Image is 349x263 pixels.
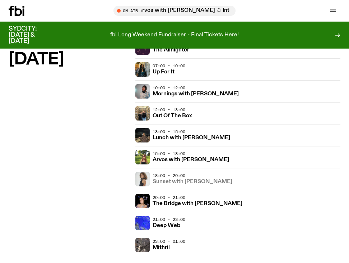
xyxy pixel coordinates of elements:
[153,244,170,250] a: Mithril
[153,91,239,97] h3: Mornings with [PERSON_NAME]
[153,173,185,178] span: 18:00 - 20:00
[153,195,185,200] span: 20:00 - 21:00
[135,84,150,99] img: Kana Frazer is smiling at the camera with her head tilted slightly to her left. She wears big bla...
[153,222,180,228] a: Deep Web
[153,68,174,75] a: Up For It
[153,107,185,113] span: 12:00 - 13:00
[153,134,230,141] a: Lunch with [PERSON_NAME]
[135,128,150,142] img: Izzy Page stands above looking down at Opera Bar. She poses in front of the Harbour Bridge in the...
[153,223,180,228] h3: Deep Web
[153,217,185,222] span: 21:00 - 23:00
[153,179,232,185] h3: Sunset with [PERSON_NAME]
[153,157,229,163] h3: Arvos with [PERSON_NAME]
[110,32,239,38] p: fbi Long Weekend Fundraiser - Final Tickets Here!
[135,172,150,186] img: Tangela looks past her left shoulder into the camera with an inquisitive look. She is wearing a s...
[9,26,55,44] h3: SYDCITY: [DATE] & [DATE]
[153,47,189,53] h3: The Allnighter
[153,129,185,135] span: 13:00 - 15:00
[153,201,242,207] h3: The Bridge with [PERSON_NAME]
[135,216,150,230] img: An abstract artwork, in bright blue with amorphous shapes, illustrated shimmers and small drawn c...
[153,85,185,91] span: 10:00 - 12:00
[135,238,150,252] img: An abstract artwork in mostly grey, with a textural cross in the centre. There are metallic and d...
[153,69,174,75] h3: Up For It
[153,151,185,157] span: 15:00 - 18:00
[9,51,130,68] h2: [DATE]
[153,90,239,97] a: Mornings with [PERSON_NAME]
[153,112,192,119] a: Out Of The Box
[153,178,232,185] a: Sunset with [PERSON_NAME]
[153,46,189,53] a: The Allnighter
[135,106,150,121] img: Matt and Kate stand in the music library and make a heart shape with one hand each.
[153,63,185,69] span: 07:00 - 10:00
[153,113,192,119] h3: Out Of The Box
[135,150,150,164] img: Lizzie Bowles is sitting in a bright green field of grass, with dark sunglasses and a black top. ...
[135,62,150,77] img: Ify - a Brown Skin girl with black braided twists, looking up to the side with her tongue stickin...
[153,239,185,244] span: 23:00 - 01:00
[153,156,229,163] a: Arvos with [PERSON_NAME]
[153,135,230,141] h3: Lunch with [PERSON_NAME]
[153,200,242,207] a: The Bridge with [PERSON_NAME]
[153,245,170,250] h3: Mithril
[113,6,236,16] button: On AirArvos with [PERSON_NAME] ✩ Interview: Hatchie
